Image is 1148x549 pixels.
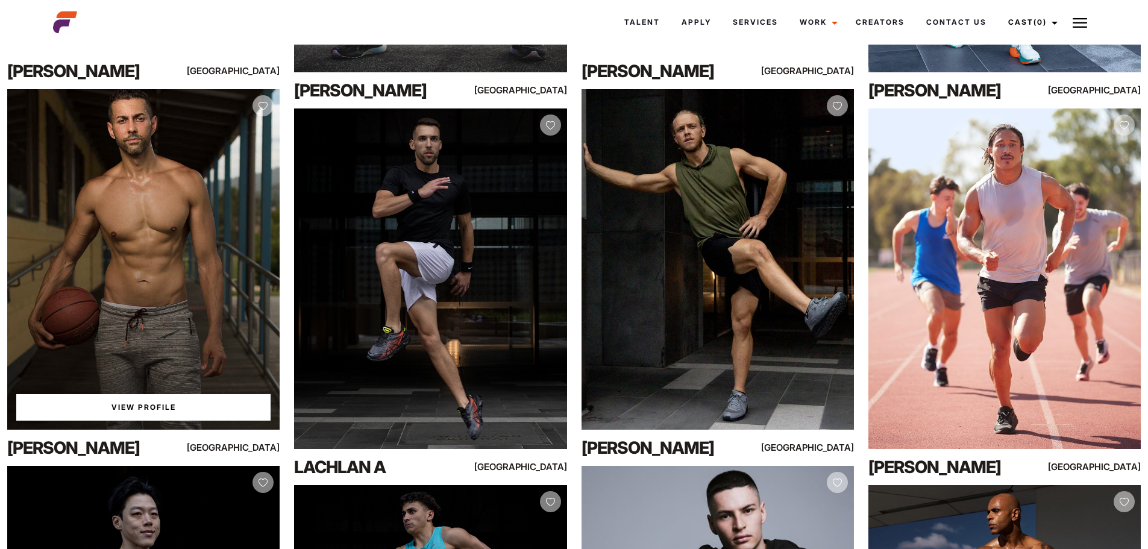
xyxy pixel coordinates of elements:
div: [PERSON_NAME] [582,436,745,460]
a: Talent [613,6,671,39]
div: [GEOGRAPHIC_DATA] [772,63,854,78]
div: [PERSON_NAME] [582,59,745,83]
a: Work [789,6,845,39]
a: View Keith'sProfile [16,394,271,421]
a: Cast(0) [997,6,1065,39]
span: (0) [1034,17,1047,27]
div: [PERSON_NAME] [7,59,171,83]
div: [PERSON_NAME] [7,436,171,460]
img: Burger icon [1073,16,1087,30]
div: [GEOGRAPHIC_DATA] [772,440,854,455]
div: [GEOGRAPHIC_DATA] [1059,459,1141,474]
a: Contact Us [915,6,997,39]
div: Lachlan A [294,455,457,479]
div: [GEOGRAPHIC_DATA] [485,459,567,474]
div: [GEOGRAPHIC_DATA] [485,83,567,98]
div: [GEOGRAPHIC_DATA] [1059,83,1141,98]
a: Creators [845,6,915,39]
img: cropped-aefm-brand-fav-22-square.png [53,10,77,34]
div: [GEOGRAPHIC_DATA] [198,440,280,455]
a: Apply [671,6,722,39]
div: [PERSON_NAME] [868,455,1032,479]
div: [PERSON_NAME] [294,78,457,102]
div: [GEOGRAPHIC_DATA] [198,63,280,78]
div: [PERSON_NAME] [868,78,1032,102]
a: Services [722,6,789,39]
